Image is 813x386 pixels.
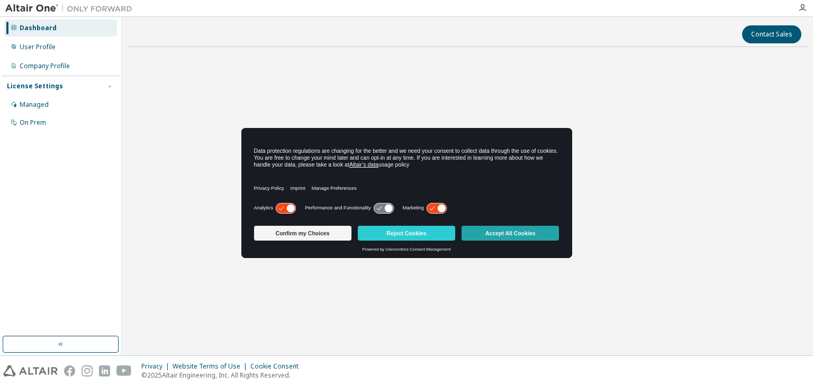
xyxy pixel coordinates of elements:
div: Dashboard [20,24,57,32]
button: Contact Sales [742,25,801,43]
div: Privacy [141,362,173,371]
img: instagram.svg [82,365,93,376]
img: altair_logo.svg [3,365,58,376]
img: facebook.svg [64,365,75,376]
div: On Prem [20,118,46,127]
div: License Settings [7,82,63,90]
p: © 2025 Altair Engineering, Inc. All Rights Reserved. [141,371,305,380]
img: Altair One [5,3,138,14]
img: linkedin.svg [99,365,110,376]
img: youtube.svg [116,365,132,376]
div: Company Profile [20,62,70,70]
div: Managed [20,100,49,109]
div: Website Terms of Use [173,362,250,371]
div: User Profile [20,43,56,51]
div: Cookie Consent [250,362,305,371]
